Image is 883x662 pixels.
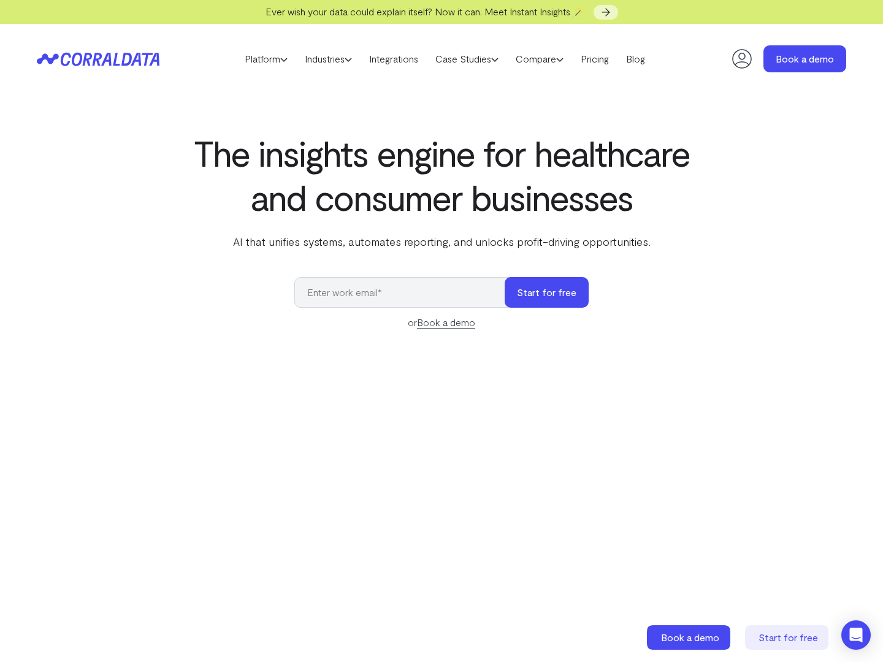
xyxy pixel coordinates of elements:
[745,625,831,650] a: Start for free
[841,620,871,650] div: Open Intercom Messenger
[427,50,507,68] a: Case Studies
[191,234,692,249] p: AI that unifies systems, automates reporting, and unlocks profit-driving opportunities.
[759,631,818,643] span: Start for free
[294,315,589,330] div: or
[191,131,692,219] h1: The insights engine for healthcare and consumer businesses
[417,316,475,329] a: Book a demo
[763,45,846,72] a: Book a demo
[505,277,589,308] button: Start for free
[266,6,585,17] span: Ever wish your data could explain itself? Now it can. Meet Instant Insights 🪄
[296,50,361,68] a: Industries
[647,625,733,650] a: Book a demo
[617,50,654,68] a: Blog
[294,277,517,308] input: Enter work email*
[507,50,572,68] a: Compare
[236,50,296,68] a: Platform
[361,50,427,68] a: Integrations
[661,631,719,643] span: Book a demo
[572,50,617,68] a: Pricing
